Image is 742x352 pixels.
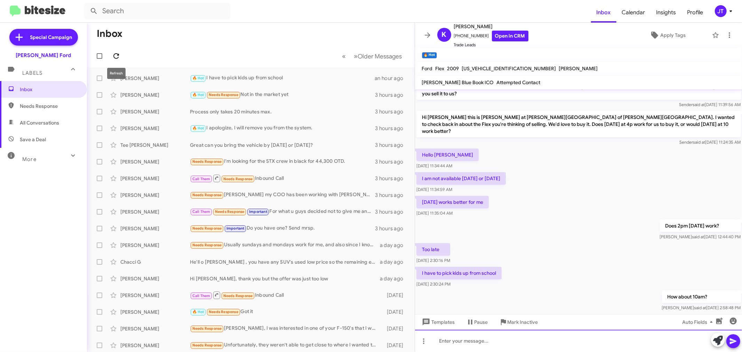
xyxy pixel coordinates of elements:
[660,234,741,239] span: [PERSON_NAME] [DATE] 12:44:40 PM
[416,243,450,256] p: Too late
[508,316,538,328] span: Mark Inactive
[120,142,190,149] div: Tee [PERSON_NAME]
[223,294,253,298] span: Needs Response
[120,208,190,215] div: [PERSON_NAME]
[107,68,126,79] div: Refresh
[215,209,245,214] span: Needs Response
[350,49,406,63] button: Next
[660,219,741,232] p: Does 2pm [DATE] work?
[192,93,204,97] span: 🔥 Hot
[375,142,409,149] div: 3 hours ago
[660,29,686,41] span: Apply Tags
[416,163,452,168] span: [DATE] 11:34:44 AM
[591,2,616,23] a: Inbox
[120,325,190,332] div: [PERSON_NAME]
[120,91,190,98] div: [PERSON_NAME]
[192,243,222,247] span: Needs Response
[20,103,79,110] span: Needs Response
[679,139,741,145] span: Sender [DATE] 11:24:35 AM
[442,29,447,40] span: K
[120,309,190,315] div: [PERSON_NAME]
[30,34,72,41] span: Special Campaign
[416,172,506,185] p: I am not available [DATE] or [DATE]
[20,136,46,143] span: Save a Deal
[249,209,267,214] span: Important
[375,125,409,132] div: 3 hours ago
[342,52,346,61] span: «
[190,275,380,282] div: Hi [PERSON_NAME], thank you but the offer was just too low
[682,2,709,23] span: Profile
[192,294,210,298] span: Call Them
[190,142,375,149] div: Great can you bring the vehicle by [DATE] or [DATE]?
[192,159,222,164] span: Needs Response
[677,316,721,328] button: Auto Fields
[192,326,222,331] span: Needs Response
[416,149,479,161] p: Hello [PERSON_NAME]
[454,31,528,41] span: [PHONE_NUMBER]
[375,91,409,98] div: 3 hours ago
[651,2,682,23] span: Insights
[120,192,190,199] div: [PERSON_NAME]
[375,208,409,215] div: 3 hours ago
[190,325,382,333] div: [PERSON_NAME], I was interested in one of your F-150's that I was told was available and then tol...
[192,343,222,347] span: Needs Response
[422,79,494,86] span: [PERSON_NAME] Blue Book ICO
[375,192,409,199] div: 3 hours ago
[492,31,528,41] a: Open in CRM
[120,258,190,265] div: Chacci G
[120,158,190,165] div: [PERSON_NAME]
[626,29,709,41] button: Apply Tags
[120,75,190,82] div: [PERSON_NAME]
[190,241,380,249] div: Usually sundays and mondays work for me, and also since I know I'm not gojng to get much for it I...
[190,74,375,82] div: I have to pick kids up from school
[454,22,528,31] span: [PERSON_NAME]
[380,275,409,282] div: a day ago
[375,225,409,232] div: 3 hours ago
[679,102,741,107] span: Sender [DATE] 11:39:56 AM
[662,305,741,310] span: [PERSON_NAME] [DATE] 2:58:48 PM
[190,291,382,299] div: Inbound Call
[416,281,450,287] span: [DATE] 2:30:24 PM
[190,191,375,199] div: [PERSON_NAME] my COO has been working with [PERSON_NAME] on this. Please check with him on status...
[354,52,358,61] span: »
[84,3,230,19] input: Search
[715,5,727,17] div: JT
[120,292,190,299] div: [PERSON_NAME]
[709,5,734,17] button: JT
[416,111,741,137] p: Hi [PERSON_NAME] this is [PERSON_NAME] at [PERSON_NAME][GEOGRAPHIC_DATA] of [PERSON_NAME][GEOGRAP...
[375,175,409,182] div: 3 hours ago
[190,308,382,316] div: Got it
[20,119,59,126] span: All Conversations
[22,156,37,162] span: More
[209,310,238,314] span: Needs Response
[382,309,409,315] div: [DATE]
[190,208,375,216] div: For what u guys decided not to give me another vehicle thank u anyway for asking.
[436,65,445,72] span: Flex
[209,93,238,97] span: Needs Response
[416,210,453,216] span: [DATE] 11:35:04 AM
[416,258,450,263] span: [DATE] 2:30:16 PM
[380,242,409,249] div: a day ago
[358,53,402,60] span: Older Messages
[375,158,409,165] div: 3 hours ago
[120,125,190,132] div: [PERSON_NAME]
[190,158,375,166] div: I'm looking for the STX crew in black for 44,300 OTD.
[692,234,704,239] span: said at
[338,49,350,63] button: Previous
[422,65,433,72] span: Ford
[616,2,651,23] a: Calendar
[120,108,190,115] div: [PERSON_NAME]
[454,41,528,48] span: Trade Leads
[375,108,409,115] div: 3 hours ago
[190,108,375,115] div: Process only takes 20 minutes max.
[694,305,706,310] span: said at
[662,290,741,303] p: How about 10am?
[416,187,452,192] span: [DATE] 11:34:59 AM
[120,225,190,232] div: [PERSON_NAME]
[9,29,78,46] a: Special Campaign
[120,242,190,249] div: [PERSON_NAME]
[16,52,71,59] div: [PERSON_NAME] Ford
[422,52,437,58] small: 🔥 Hot
[415,316,461,328] button: Templates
